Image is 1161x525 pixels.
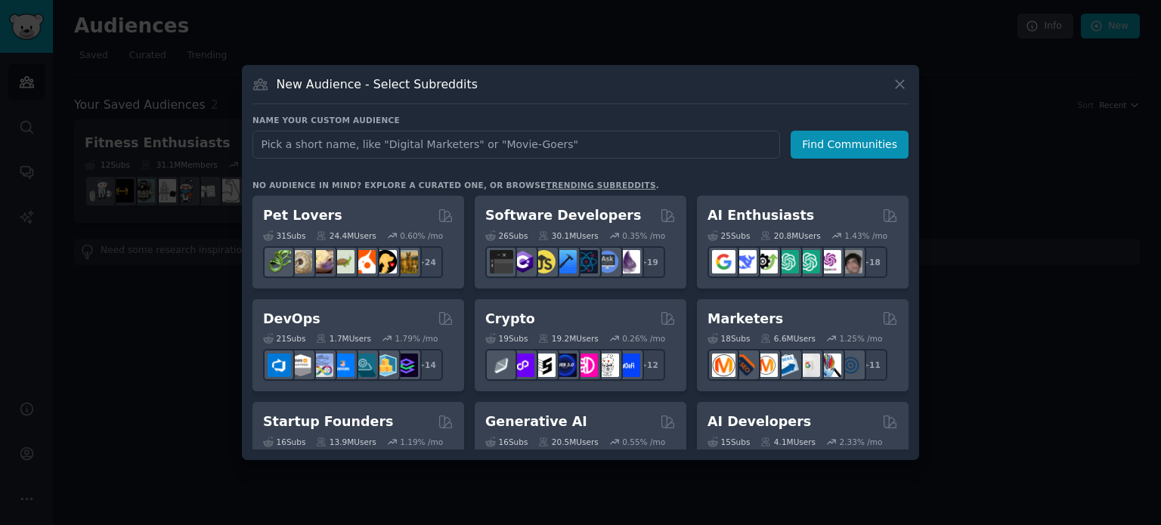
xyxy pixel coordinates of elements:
[277,76,478,92] h3: New Audience - Select Subreddits
[395,250,418,273] img: dogbreed
[252,131,780,159] input: Pick a short name, like "Digital Marketers" or "Movie-Goers"
[840,333,883,344] div: 1.25 % /mo
[538,230,598,241] div: 30.1M Users
[622,437,665,447] div: 0.55 % /mo
[617,250,640,273] img: elixir
[776,354,799,377] img: Emailmarketing
[712,250,735,273] img: GoogleGeminiAI
[707,230,750,241] div: 25 Sub s
[263,310,320,329] h2: DevOps
[839,354,862,377] img: OnlineMarketing
[776,250,799,273] img: chatgpt_promptDesign
[707,310,783,329] h2: Marketers
[263,437,305,447] div: 16 Sub s
[490,250,513,273] img: software
[268,250,291,273] img: herpetology
[485,230,528,241] div: 26 Sub s
[411,246,443,278] div: + 24
[331,250,354,273] img: turtle
[754,250,778,273] img: AItoolsCatalog
[252,115,909,125] h3: Name your custom audience
[532,250,556,273] img: learnjavascript
[400,437,443,447] div: 1.19 % /mo
[856,246,887,278] div: + 18
[707,333,750,344] div: 18 Sub s
[395,354,418,377] img: PlatformEngineers
[263,230,305,241] div: 31 Sub s
[733,354,757,377] img: bigseo
[856,349,887,381] div: + 11
[485,333,528,344] div: 19 Sub s
[791,131,909,159] button: Find Communities
[400,230,443,241] div: 0.60 % /mo
[574,250,598,273] img: reactnative
[373,354,397,377] img: aws_cdk
[596,250,619,273] img: AskComputerScience
[532,354,556,377] img: ethstaker
[596,354,619,377] img: CryptoNews
[797,354,820,377] img: googleads
[633,349,665,381] div: + 12
[263,333,305,344] div: 21 Sub s
[707,437,750,447] div: 15 Sub s
[289,250,312,273] img: ballpython
[712,354,735,377] img: content_marketing
[252,180,659,190] div: No audience in mind? Explore a curated one, or browse .
[622,333,665,344] div: 0.26 % /mo
[289,354,312,377] img: AWS_Certified_Experts
[316,333,371,344] div: 1.7M Users
[553,354,577,377] img: web3
[538,437,598,447] div: 20.5M Users
[490,354,513,377] img: ethfinance
[633,246,665,278] div: + 19
[818,354,841,377] img: MarketingResearch
[707,206,814,225] h2: AI Enthusiasts
[546,181,655,190] a: trending subreddits
[263,206,342,225] h2: Pet Lovers
[622,230,665,241] div: 0.35 % /mo
[797,250,820,273] img: chatgpt_prompts_
[316,230,376,241] div: 24.4M Users
[485,206,641,225] h2: Software Developers
[538,333,598,344] div: 19.2M Users
[485,437,528,447] div: 16 Sub s
[760,230,820,241] div: 20.8M Users
[331,354,354,377] img: DevOpsLinks
[760,437,816,447] div: 4.1M Users
[352,250,376,273] img: cockatiel
[617,354,640,377] img: defi_
[574,354,598,377] img: defiblockchain
[818,250,841,273] img: OpenAIDev
[485,310,535,329] h2: Crypto
[310,354,333,377] img: Docker_DevOps
[839,250,862,273] img: ArtificalIntelligence
[485,412,587,431] h2: Generative AI
[395,333,438,344] div: 1.79 % /mo
[733,250,757,273] img: DeepSeek
[268,354,291,377] img: azuredevops
[263,412,393,431] h2: Startup Founders
[840,437,883,447] div: 2.33 % /mo
[760,333,816,344] div: 6.6M Users
[707,412,811,431] h2: AI Developers
[373,250,397,273] img: PetAdvice
[316,437,376,447] div: 13.9M Users
[844,230,887,241] div: 1.43 % /mo
[310,250,333,273] img: leopardgeckos
[754,354,778,377] img: AskMarketing
[411,349,443,381] div: + 14
[511,354,534,377] img: 0xPolygon
[553,250,577,273] img: iOSProgramming
[511,250,534,273] img: csharp
[352,354,376,377] img: platformengineering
